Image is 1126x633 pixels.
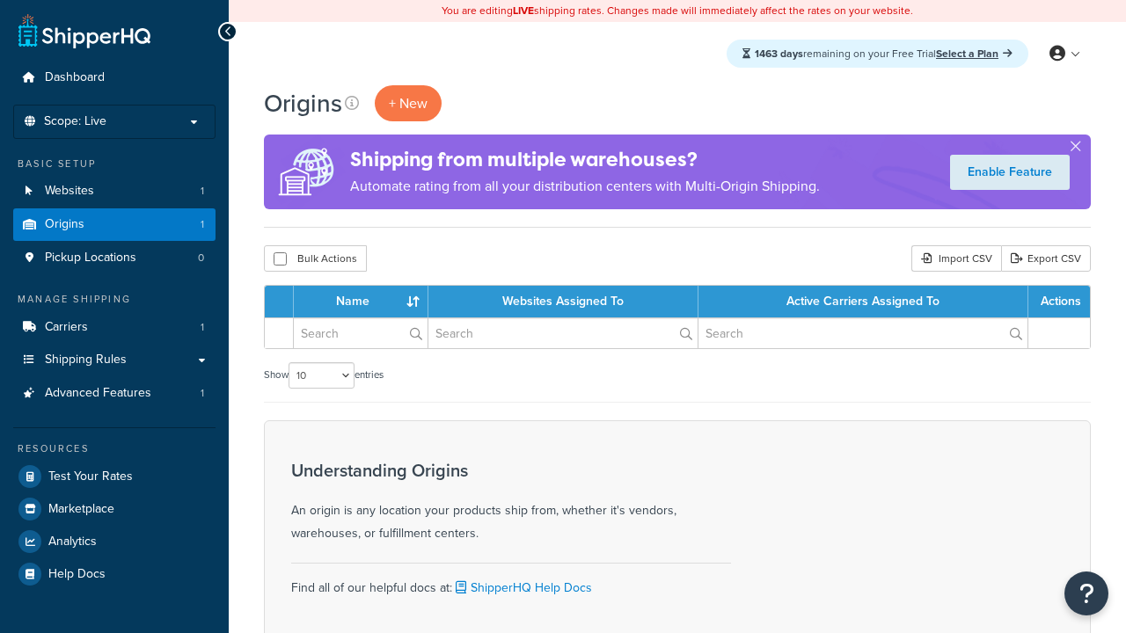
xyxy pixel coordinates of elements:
[264,86,342,120] h1: Origins
[13,441,216,456] div: Resources
[13,62,216,94] a: Dashboard
[13,311,216,344] a: Carriers 1
[48,567,106,582] span: Help Docs
[389,93,428,113] span: + New
[13,526,216,557] a: Analytics
[13,558,216,590] a: Help Docs
[755,46,803,62] strong: 1463 days
[13,242,216,274] a: Pickup Locations 0
[264,362,384,389] label: Show entries
[1001,245,1091,272] a: Export CSV
[13,311,216,344] li: Carriers
[1028,286,1090,317] th: Actions
[13,292,216,307] div: Manage Shipping
[950,155,1070,190] a: Enable Feature
[698,318,1027,348] input: Search
[291,461,731,545] div: An origin is any location your products ship from, whether it's vendors, warehouses, or fulfillme...
[727,40,1028,68] div: remaining on your Free Trial
[294,286,428,317] th: Name
[13,156,216,171] div: Basic Setup
[911,245,1001,272] div: Import CSV
[45,320,88,335] span: Carriers
[201,217,204,232] span: 1
[294,318,428,348] input: Search
[48,469,133,484] span: Test Your Rates
[350,174,820,199] p: Automate rating from all your distribution centers with Multi-Origin Shipping.
[289,362,355,389] select: Showentries
[13,242,216,274] li: Pickup Locations
[428,318,698,348] input: Search
[375,85,442,121] a: + New
[45,70,105,85] span: Dashboard
[201,386,204,401] span: 1
[264,135,350,209] img: ad-origins-multi-dfa493678c5a35abed25fd24b4b8a3fa3505936ce257c16c00bdefe2f3200be3.png
[452,578,592,597] a: ShipperHQ Help Docs
[45,386,151,401] span: Advanced Features
[1064,571,1108,615] button: Open Resource Center
[13,175,216,207] a: Websites 1
[201,184,204,199] span: 1
[18,13,150,48] a: ShipperHQ Home
[291,461,731,480] h3: Understanding Origins
[264,245,367,272] button: Bulk Actions
[48,535,97,549] span: Analytics
[13,208,216,241] li: Origins
[291,563,731,600] div: Find all of our helpful docs at:
[48,502,114,517] span: Marketplace
[936,46,1013,62] a: Select a Plan
[45,251,136,266] span: Pickup Locations
[198,251,204,266] span: 0
[13,377,216,410] li: Advanced Features
[13,493,216,525] a: Marketplace
[201,320,204,335] span: 1
[45,184,94,199] span: Websites
[513,3,534,18] b: LIVE
[13,208,216,241] a: Origins 1
[44,114,106,129] span: Scope: Live
[698,286,1028,317] th: Active Carriers Assigned To
[13,175,216,207] li: Websites
[428,286,698,317] th: Websites Assigned To
[13,461,216,492] a: Test Your Rates
[45,353,127,367] span: Shipping Rules
[13,377,216,410] a: Advanced Features 1
[13,344,216,376] a: Shipping Rules
[45,217,84,232] span: Origins
[350,145,820,174] h4: Shipping from multiple warehouses?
